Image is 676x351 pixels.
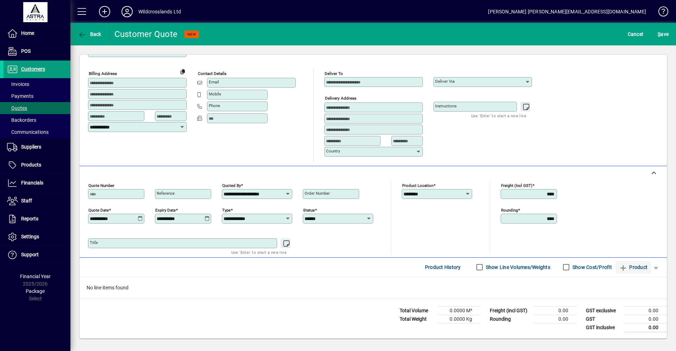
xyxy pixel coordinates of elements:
[157,191,175,196] mat-label: Reference
[222,207,231,212] mat-label: Type
[471,112,526,120] mat-hint: Use 'Enter' to start a new line
[155,207,176,212] mat-label: Expiry date
[4,192,70,210] a: Staff
[658,31,661,37] span: S
[619,262,647,273] span: Product
[325,71,343,76] mat-label: Deliver To
[305,191,330,196] mat-label: Order number
[582,306,625,315] td: GST exclusive
[4,90,70,102] a: Payments
[501,183,532,188] mat-label: Freight (incl GST)
[21,216,38,221] span: Reports
[209,80,219,84] mat-label: Email
[4,210,70,228] a: Reports
[21,180,43,186] span: Financials
[626,28,645,40] button: Cancel
[303,207,315,212] mat-label: Status
[484,264,550,271] label: Show Line Volumes/Weights
[488,6,646,17] div: [PERSON_NAME] [PERSON_NAME][EMAIL_ADDRESS][DOMAIN_NAME]
[658,29,669,40] span: ave
[26,288,45,294] span: Package
[582,315,625,323] td: GST
[21,252,39,257] span: Support
[90,240,98,245] mat-label: Title
[653,1,667,24] a: Knowledge Base
[625,323,667,332] td: 0.00
[4,228,70,246] a: Settings
[582,323,625,332] td: GST inclusive
[21,144,41,150] span: Suppliers
[534,315,577,323] td: 0.00
[501,207,518,212] mat-label: Rounding
[625,306,667,315] td: 0.00
[231,248,287,256] mat-hint: Use 'Enter' to start a new line
[4,25,70,42] a: Home
[209,92,221,96] mat-label: Mobile
[7,81,29,87] span: Invoices
[425,262,461,273] span: Product History
[435,79,455,84] mat-label: Deliver via
[486,315,534,323] td: Rounding
[116,5,138,18] button: Profile
[177,66,188,77] button: Copy to Delivery address
[4,156,70,174] a: Products
[628,29,643,40] span: Cancel
[615,261,651,274] button: Product
[396,315,438,323] td: Total Weight
[438,315,481,323] td: 0.0000 Kg
[88,207,109,212] mat-label: Quote date
[4,246,70,264] a: Support
[4,102,70,114] a: Quotes
[571,264,612,271] label: Show Cost/Profit
[625,315,667,323] td: 0.00
[4,78,70,90] a: Invoices
[7,105,27,111] span: Quotes
[222,183,241,188] mat-label: Quoted by
[534,306,577,315] td: 0.00
[88,183,114,188] mat-label: Quote number
[21,198,32,203] span: Staff
[21,48,31,54] span: POS
[435,104,457,108] mat-label: Instructions
[20,274,51,279] span: Financial Year
[656,28,670,40] button: Save
[70,28,109,40] app-page-header-button: Back
[7,117,36,123] span: Backorders
[76,28,103,40] button: Back
[21,234,39,239] span: Settings
[422,261,464,274] button: Product History
[396,306,438,315] td: Total Volume
[402,183,433,188] mat-label: Product location
[80,277,667,299] div: No line items found
[93,5,116,18] button: Add
[438,306,481,315] td: 0.0000 M³
[21,162,41,168] span: Products
[114,29,178,40] div: Customer Quote
[209,103,220,108] mat-label: Phone
[4,114,70,126] a: Backorders
[187,32,196,37] span: NEW
[7,129,49,135] span: Communications
[7,93,33,99] span: Payments
[138,6,181,17] div: Wildcrosslands Ltd
[4,126,70,138] a: Communications
[21,66,45,72] span: Customers
[486,306,534,315] td: Freight (incl GST)
[4,138,70,156] a: Suppliers
[4,174,70,192] a: Financials
[326,149,340,153] mat-label: Country
[21,30,34,36] span: Home
[4,43,70,60] a: POS
[78,31,101,37] span: Back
